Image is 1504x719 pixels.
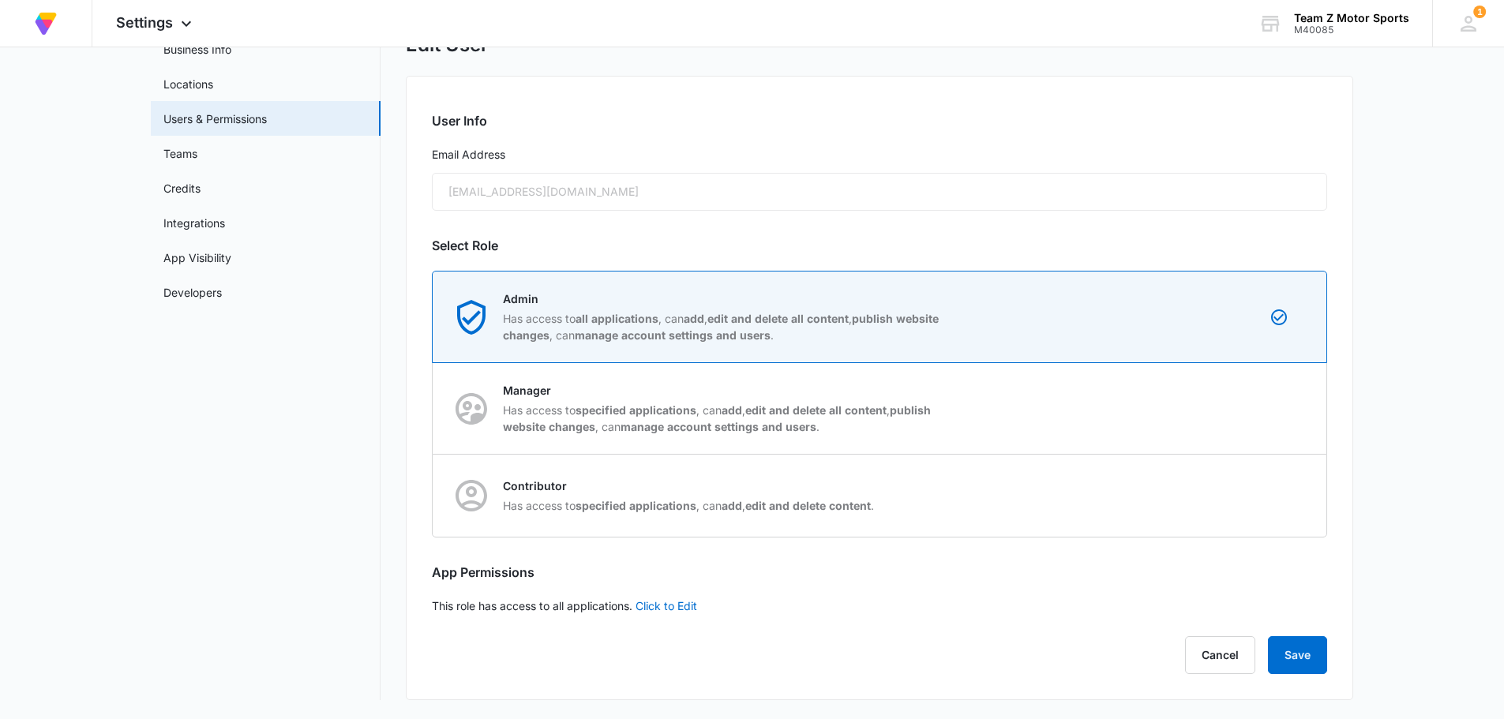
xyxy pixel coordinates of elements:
[684,312,704,325] strong: add
[745,499,871,512] strong: edit and delete content
[503,402,947,435] p: Has access to , can , , , can .
[503,290,947,307] p: Admin
[745,403,887,417] strong: edit and delete all content
[163,110,267,127] a: Users & Permissions
[432,111,1327,130] h2: User Info
[621,420,816,433] strong: manage account settings and users
[163,249,231,266] a: App Visibility
[163,284,222,301] a: Developers
[707,312,849,325] strong: edit and delete all content
[1294,24,1409,36] div: account id
[503,497,874,514] p: Has access to , can , .
[1294,12,1409,24] div: account name
[722,403,742,417] strong: add
[1268,636,1327,674] button: Save
[1473,6,1486,18] span: 1
[163,180,201,197] a: Credits
[432,146,1327,163] label: Email Address
[163,76,213,92] a: Locations
[432,563,1327,582] h2: App Permissions
[163,41,231,58] a: Business Info
[432,236,1327,255] h2: Select Role
[406,76,1353,700] div: This role has access to all applications.
[116,14,173,31] span: Settings
[575,328,771,342] strong: manage account settings and users
[1473,6,1486,18] div: notifications count
[722,499,742,512] strong: add
[163,145,197,162] a: Teams
[163,215,225,231] a: Integrations
[576,312,658,325] strong: all applications
[576,499,696,512] strong: specified applications
[503,477,874,494] p: Contributor
[503,310,947,343] p: Has access to , can , , , can .
[503,382,947,399] p: Manager
[576,403,696,417] strong: specified applications
[1185,636,1255,674] button: Cancel
[32,9,60,38] img: Volusion
[636,599,697,612] a: Click to Edit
